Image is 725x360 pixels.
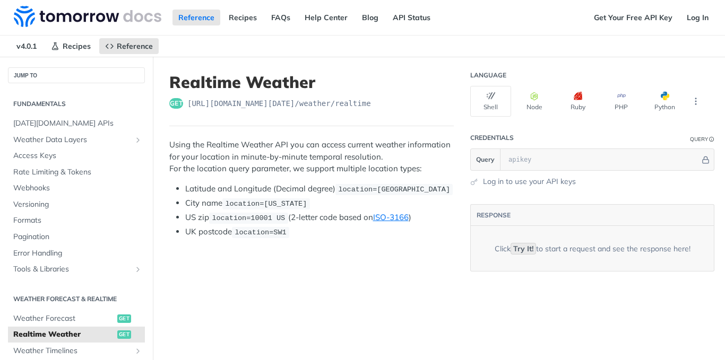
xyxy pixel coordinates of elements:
[13,313,115,324] span: Weather Forecast
[8,116,145,131] a: [DATE][DOMAIN_NAME] APIs
[169,139,454,175] p: Using the Realtime Weather API you can access current weather information for your location in mi...
[8,327,145,343] a: Realtime Weatherget
[644,86,685,117] button: Python
[601,86,642,117] button: PHP
[265,10,296,25] a: FAQs
[688,93,704,109] button: More Languages
[187,98,371,109] span: https://api.tomorrow.io/v4/weather/realtime
[172,10,220,25] a: Reference
[588,10,678,25] a: Get Your Free API Key
[13,264,131,275] span: Tools & Libraries
[11,38,42,54] span: v4.0.1
[470,134,514,142] div: Credentials
[373,212,409,222] a: ISO-3166
[495,243,691,254] div: Click to start a request and see the response here!
[13,346,131,356] span: Weather Timelines
[13,167,142,178] span: Rate Limiting & Tokens
[13,183,142,194] span: Webhooks
[681,10,714,25] a: Log In
[223,10,263,25] a: Recipes
[13,329,115,340] span: Realtime Weather
[134,136,142,144] button: Show subpages for Weather Data Layers
[557,86,598,117] button: Ruby
[222,198,310,209] code: location=[US_STATE]
[335,184,453,195] code: location=[GEOGRAPHIC_DATA]
[8,343,145,359] a: Weather TimelinesShow subpages for Weather Timelines
[209,213,288,223] code: location=10001 US
[117,330,131,339] span: get
[117,314,131,323] span: get
[514,86,555,117] button: Node
[8,67,145,83] button: JUMP TO
[700,154,711,165] button: Hide
[8,294,145,304] h2: Weather Forecast & realtime
[387,10,436,25] a: API Status
[13,118,142,129] span: [DATE][DOMAIN_NAME] APIs
[99,38,159,54] a: Reference
[8,180,145,196] a: Webhooks
[8,245,145,261] a: Error Handling
[476,210,511,221] button: RESPONSE
[8,197,145,213] a: Versioning
[470,71,506,80] div: Language
[471,149,500,170] button: Query
[232,227,289,238] code: location=SW1
[185,197,454,209] li: City name
[185,226,454,238] li: UK postcode
[13,135,131,145] span: Weather Data Layers
[8,164,145,180] a: Rate Limiting & Tokens
[13,248,142,259] span: Error Handling
[511,243,536,254] code: Try It!
[14,6,161,27] img: Tomorrow.io Weather API Docs
[185,212,454,224] li: US zip (2-letter code based on )
[13,199,142,210] span: Versioning
[8,148,145,164] a: Access Keys
[690,135,708,143] div: Query
[8,229,145,245] a: Pagination
[8,99,145,109] h2: Fundamentals
[13,215,142,226] span: Formats
[691,96,701,106] svg: More ellipsis
[185,183,454,195] li: Latitude and Longitude (Decimal degree)
[476,155,495,164] span: Query
[690,135,714,143] div: QueryInformation
[470,86,511,117] button: Shell
[8,132,145,148] a: Weather Data LayersShow subpages for Weather Data Layers
[169,98,183,109] span: get
[299,10,353,25] a: Help Center
[8,311,145,327] a: Weather Forecastget
[709,137,714,142] i: Information
[169,73,454,92] h1: Realtime Weather
[13,232,142,242] span: Pagination
[63,41,91,51] span: Recipes
[356,10,384,25] a: Blog
[503,149,700,170] input: apikey
[45,38,97,54] a: Recipes
[134,347,142,355] button: Show subpages for Weather Timelines
[483,176,576,187] a: Log in to use your API keys
[8,213,145,229] a: Formats
[13,151,142,161] span: Access Keys
[8,261,145,277] a: Tools & LibrariesShow subpages for Tools & Libraries
[117,41,153,51] span: Reference
[134,265,142,274] button: Show subpages for Tools & Libraries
